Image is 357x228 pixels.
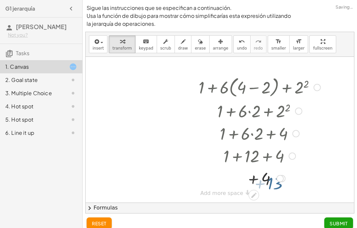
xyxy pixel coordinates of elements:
i: Task not started. [69,129,77,137]
span: Saving… [336,4,353,11]
span: [PERSON_NAME] [16,23,67,30]
button: undoundo [233,35,251,53]
i: Task not started. [69,76,77,84]
i: Task not started. [69,89,77,97]
button: keyboardkeypad [135,35,157,53]
button: redoredo [250,35,266,53]
div: 5. Hot spot [5,116,59,124]
button: draw [175,35,192,53]
span: redo [254,46,263,51]
span: fullscreen [313,46,332,51]
span: larger [293,46,304,51]
div: 1. Canvas [5,63,59,71]
span: scrub [160,46,171,51]
i: format_size [296,38,302,46]
div: 3. Multiple Choice [5,89,59,97]
i: Task not started. [69,102,77,110]
span: insert [93,46,104,51]
i: Task started. [69,63,77,71]
span: keypad [139,46,153,51]
i: undo [239,38,245,46]
i: redo [255,38,261,46]
button: format_sizelarger [289,35,308,53]
div: Not you? [8,32,77,38]
span: erase [195,46,206,51]
div: 6. Line it up [5,129,59,137]
button: fullscreen [309,35,336,53]
span: Tasks [16,50,29,57]
span: undo [237,46,247,51]
span: chevron_right [86,204,94,212]
button: chevron_rightFormulas [86,203,354,213]
button: insert [89,35,107,53]
i: Task not started. [69,116,77,124]
span: arrange [213,46,228,51]
div: 2. Goal state [5,76,59,84]
span: smaller [271,46,286,51]
span: Submit [330,220,348,226]
i: keyboard [143,38,149,46]
span: transform [112,46,132,51]
h4: G1 jerarquía [5,5,35,13]
button: format_sizesmaller [268,35,290,53]
div: Edit math [249,190,259,201]
span: Add more space [200,190,243,196]
button: scrub [157,35,175,53]
span: draw [178,46,188,51]
p: Sigue las instrucciones que se especifican a continuación. Usa la función de dibujo para mostrar ... [87,4,353,28]
button: erase [191,35,209,53]
span: reset [92,220,106,226]
button: arrange [209,35,232,53]
i: format_size [275,38,282,46]
button: transform [109,35,136,53]
div: 4. Hot spot [5,102,59,110]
